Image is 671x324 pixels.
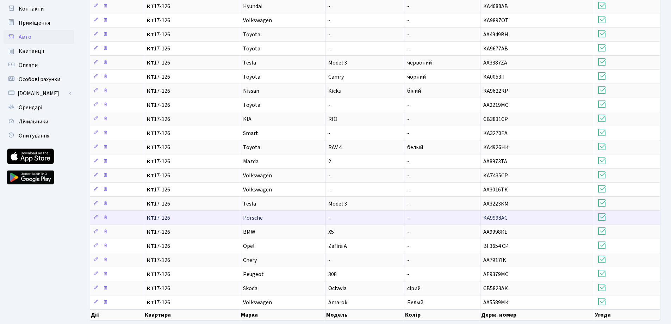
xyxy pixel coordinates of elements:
[147,59,154,67] b: КТ
[328,87,341,95] span: Kicks
[147,173,237,178] span: 17-126
[19,19,50,27] span: Приміщення
[147,60,237,66] span: 17-126
[328,101,330,109] span: -
[407,285,421,292] span: сірий
[243,2,262,10] span: Hyundai
[147,46,237,51] span: 17-126
[243,242,255,250] span: Opel
[407,129,409,137] span: -
[243,299,272,306] span: Volkswagen
[147,270,154,278] b: КТ
[147,32,237,37] span: 17-126
[144,310,240,320] th: Квартира
[147,101,154,109] b: КТ
[483,17,509,24] span: КА9897ОТ
[328,214,330,222] span: -
[19,61,38,69] span: Оплати
[328,256,330,264] span: -
[407,228,409,236] span: -
[147,242,154,250] b: КТ
[483,256,506,264] span: AA7917IK
[243,115,251,123] span: KIA
[4,58,74,72] a: Оплати
[328,200,347,208] span: Model 3
[19,47,44,55] span: Квитанції
[483,59,507,67] span: AA3387ZA
[4,100,74,115] a: Орендарі
[328,228,334,236] span: X5
[328,115,337,123] span: RIO
[90,310,144,320] th: Дії
[483,129,508,137] span: КА3270ЕА
[328,285,347,292] span: Octavia
[19,5,44,13] span: Контакти
[147,87,154,95] b: КТ
[19,75,60,83] span: Особові рахунки
[483,31,508,38] span: АА4949ВН
[147,187,237,192] span: 17-126
[328,172,330,179] span: -
[4,72,74,86] a: Особові рахунки
[483,101,508,109] span: АА2219МС
[147,186,154,194] b: КТ
[407,45,409,53] span: -
[407,101,409,109] span: -
[407,87,421,95] span: білий
[19,104,42,111] span: Орендарі
[147,130,237,136] span: 17-126
[243,285,257,292] span: Skoda
[404,310,480,320] th: Колір
[147,31,154,38] b: КТ
[407,299,423,306] span: Белый
[147,2,154,10] b: КТ
[243,172,272,179] span: Volkswagen
[147,45,154,53] b: КТ
[243,101,260,109] span: Toyota
[243,214,263,222] span: Porsche
[243,59,256,67] span: Tesla
[407,2,409,10] span: -
[243,17,272,24] span: Volkswagen
[147,4,237,9] span: 17-126
[483,270,508,278] span: АЕ9379МС
[147,88,237,94] span: 17-126
[243,129,258,137] span: Smart
[407,143,423,151] span: белый
[147,200,154,208] b: КТ
[147,228,154,236] b: КТ
[147,102,237,108] span: 17-126
[483,214,508,222] span: KA9998AC
[147,299,154,306] b: КТ
[243,270,264,278] span: Peugeot
[328,59,347,67] span: Model 3
[483,285,508,292] span: СВ5823АК
[147,286,237,291] span: 17-126
[407,73,426,81] span: чорний
[483,172,508,179] span: КА7435СР
[243,186,272,194] span: Volkswagen
[483,200,509,208] span: АА3223КМ
[147,18,237,23] span: 17-126
[483,158,507,165] span: АА8973ТА
[328,158,331,165] span: 2
[147,73,154,81] b: КТ
[407,200,409,208] span: -
[483,228,508,236] span: АА9998КЕ
[147,214,154,222] b: КТ
[483,186,508,194] span: АА3016ТК
[407,270,409,278] span: -
[147,257,237,263] span: 17-126
[147,17,154,24] b: КТ
[243,158,259,165] span: Mazda
[243,45,260,53] span: Toyota
[407,158,409,165] span: -
[483,242,509,250] span: BI 3654 CP
[328,17,330,24] span: -
[407,59,432,67] span: червоний
[325,310,405,320] th: Модель
[147,145,237,150] span: 17-126
[243,228,255,236] span: BMW
[147,115,154,123] b: КТ
[407,186,409,194] span: -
